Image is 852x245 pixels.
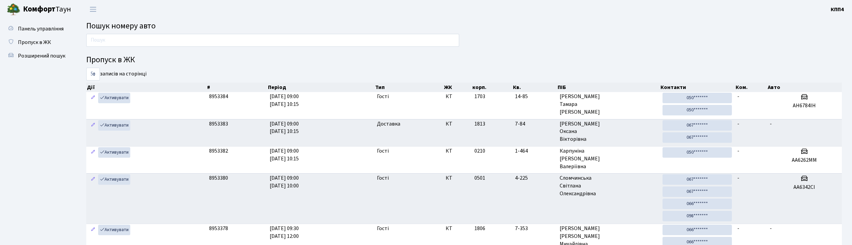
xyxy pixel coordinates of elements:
[560,120,657,143] span: [PERSON_NAME] Оксана Вікторівна
[377,93,389,101] span: Гості
[89,174,97,185] a: Редагувати
[18,25,64,32] span: Панель управління
[270,120,299,135] span: [DATE] 09:00 [DATE] 10:15
[377,174,389,182] span: Гості
[515,93,554,101] span: 14-85
[3,49,71,63] a: Розширений пошук
[86,20,156,32] span: Пошук номеру авто
[831,6,844,13] b: КПП4
[89,93,97,103] a: Редагувати
[474,225,485,232] span: 1806
[86,83,206,92] th: Дії
[18,52,65,60] span: Розширений пошук
[375,83,443,92] th: Тип
[770,157,839,163] h5: АА6262ММ
[209,174,228,182] span: 8953380
[89,225,97,235] a: Редагувати
[3,22,71,36] a: Панель управління
[770,120,772,128] span: -
[770,103,839,109] h5: АН6784ІН
[737,174,739,182] span: -
[98,120,130,131] a: Активувати
[770,225,772,232] span: -
[560,93,657,116] span: [PERSON_NAME] Тамара [PERSON_NAME]
[86,68,100,81] select: записів на сторінці
[270,147,299,162] span: [DATE] 09:00 [DATE] 10:15
[446,174,469,182] span: КТ
[446,225,469,232] span: КТ
[206,83,267,92] th: #
[446,120,469,128] span: КТ
[737,225,739,232] span: -
[660,83,735,92] th: Контакти
[474,174,485,182] span: 0501
[270,174,299,190] span: [DATE] 09:00 [DATE] 10:00
[737,93,739,100] span: -
[512,83,557,92] th: Кв.
[474,147,485,155] span: 0210
[474,93,485,100] span: 1703
[735,83,767,92] th: Ком.
[98,147,130,158] a: Активувати
[209,120,228,128] span: 8953383
[831,5,844,14] a: КПП4
[737,120,739,128] span: -
[18,39,51,46] span: Пропуск в ЖК
[98,174,130,185] a: Активувати
[515,174,554,182] span: 4-225
[770,184,839,191] h5: АА6342СІ
[89,147,97,158] a: Редагувати
[377,225,389,232] span: Гості
[472,83,512,92] th: корп.
[85,4,102,15] button: Переключити навігацію
[443,83,472,92] th: ЖК
[446,93,469,101] span: КТ
[23,4,55,15] b: Комфорт
[86,68,147,81] label: записів на сторінці
[7,3,20,16] img: logo.png
[267,83,375,92] th: Період
[515,120,554,128] span: 7-84
[98,93,130,103] a: Активувати
[557,83,660,92] th: ПІБ
[86,34,459,47] input: Пошук
[89,120,97,131] a: Редагувати
[737,147,739,155] span: -
[446,147,469,155] span: КТ
[474,120,485,128] span: 1813
[515,225,554,232] span: 7-353
[560,174,657,198] span: Сломчинська Світлана Олександрівна
[560,147,657,171] span: Карпуніна [PERSON_NAME] Валеріївна
[86,55,842,65] h4: Пропуск в ЖК
[377,120,400,128] span: Доставка
[98,225,130,235] a: Активувати
[377,147,389,155] span: Гості
[3,36,71,49] a: Пропуск в ЖК
[209,93,228,100] span: 8953384
[23,4,71,15] span: Таун
[767,83,842,92] th: Авто
[270,225,299,240] span: [DATE] 09:30 [DATE] 12:00
[515,147,554,155] span: 1-464
[270,93,299,108] span: [DATE] 09:00 [DATE] 10:15
[209,225,228,232] span: 8953378
[209,147,228,155] span: 8953382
